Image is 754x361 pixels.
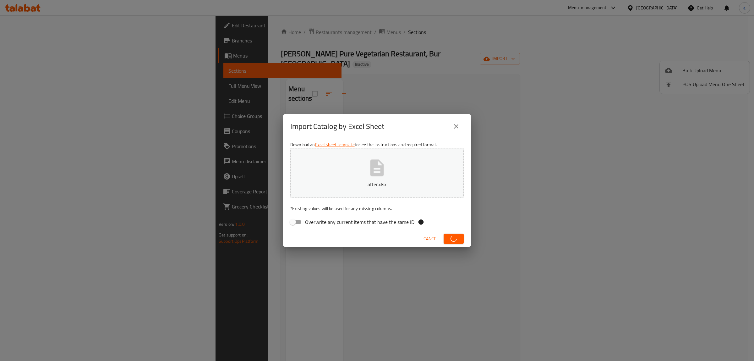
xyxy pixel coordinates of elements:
[290,121,384,131] h2: Import Catalog by Excel Sheet
[315,141,355,149] a: Excel sheet template
[421,233,441,245] button: Cancel
[290,148,464,198] button: after.xlsx
[423,235,439,243] span: Cancel
[449,119,464,134] button: close
[305,218,415,226] span: Overwrite any current items that have the same ID.
[290,205,464,212] p: Existing values will be used for any missing columns.
[300,181,454,188] p: after.xlsx
[283,139,471,230] div: Download an to see the instructions and required format.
